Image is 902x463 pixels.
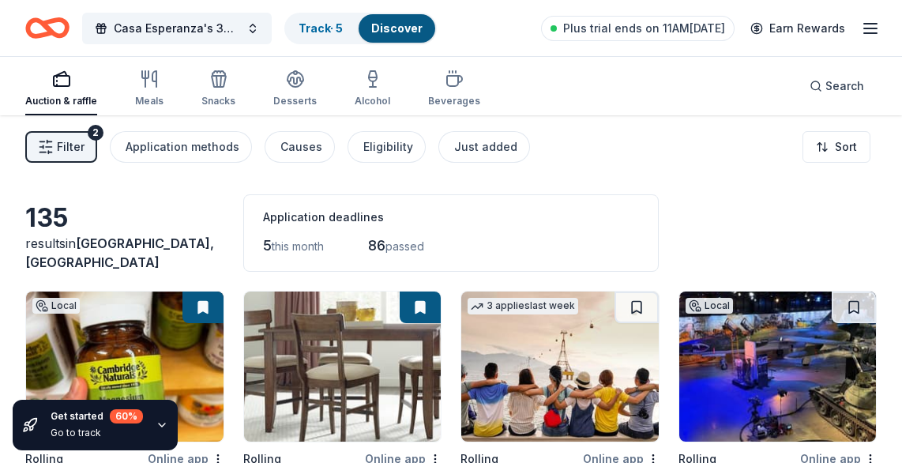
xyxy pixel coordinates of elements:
button: Alcohol [355,63,390,115]
span: Casa Esperanza's 38th Annual Graduation Ceremony [114,19,240,38]
button: Desserts [273,63,317,115]
span: this month [272,239,324,253]
div: Auction & raffle [25,95,97,107]
button: Application methods [110,131,252,163]
button: Search [797,70,877,102]
button: Track· 5Discover [284,13,437,44]
button: Just added [438,131,530,163]
span: in [25,235,214,270]
a: Discover [371,21,423,35]
span: [GEOGRAPHIC_DATA], [GEOGRAPHIC_DATA] [25,235,214,270]
span: Filter [57,137,85,156]
button: Casa Esperanza's 38th Annual Graduation Ceremony [82,13,272,44]
div: Local [32,298,80,314]
button: Eligibility [348,131,426,163]
span: Search [825,77,864,96]
div: Causes [280,137,322,156]
img: Image for Jordan's Furniture [244,292,442,442]
button: Sort [802,131,870,163]
div: Application methods [126,137,239,156]
div: Desserts [273,95,317,107]
div: Get started [51,409,143,423]
div: 135 [25,202,224,234]
span: 5 [263,237,272,254]
img: Image for Let's Roam [461,292,659,442]
div: Go to track [51,427,143,439]
span: 86 [368,237,385,254]
div: Eligibility [363,137,413,156]
button: Causes [265,131,335,163]
div: Meals [135,95,163,107]
button: Auction & raffle [25,63,97,115]
button: Beverages [428,63,480,115]
a: Plus trial ends on 11AM[DATE] [541,16,735,41]
img: Image for American Heritage Museum [679,292,877,442]
div: Local [686,298,733,314]
span: passed [385,239,424,253]
div: Alcohol [355,95,390,107]
div: 60 % [110,409,143,423]
div: 2 [88,125,103,141]
button: Snacks [201,63,235,115]
a: Earn Rewards [741,14,855,43]
div: results [25,234,224,272]
button: Meals [135,63,163,115]
span: Sort [835,137,857,156]
div: Beverages [428,95,480,107]
button: Filter2 [25,131,97,163]
div: Snacks [201,95,235,107]
div: 3 applies last week [468,298,578,314]
a: Home [25,9,70,47]
div: Just added [454,137,517,156]
div: Application deadlines [263,208,639,227]
span: Plus trial ends on 11AM[DATE] [563,19,725,38]
a: Track· 5 [299,21,343,35]
img: Image for Cambridge Naturals [26,292,224,442]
